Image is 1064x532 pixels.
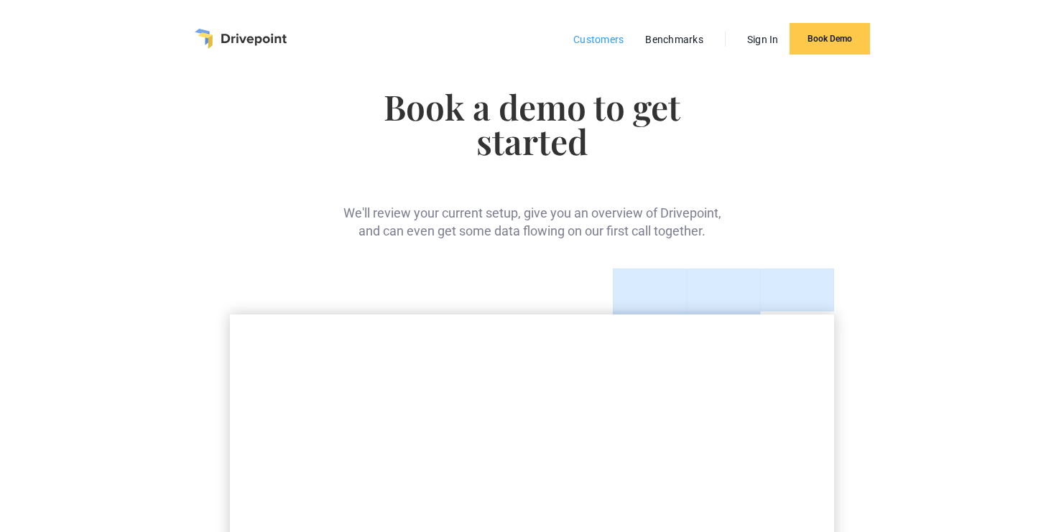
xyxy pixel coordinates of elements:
h1: Book a demo to get started [339,89,725,158]
a: home [195,29,287,49]
div: We'll review your current setup, give you an overview of Drivepoint, and can even get some data f... [339,181,725,240]
a: Benchmarks [638,30,711,49]
a: Customers [566,30,631,49]
iframe: Chat Widget [805,365,1064,532]
a: Sign In [740,30,786,49]
a: Book Demo [790,23,870,55]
